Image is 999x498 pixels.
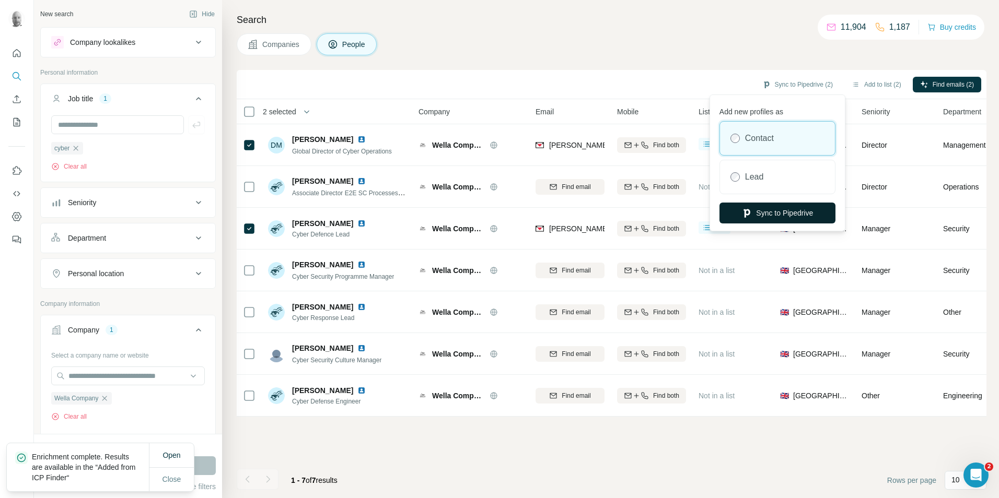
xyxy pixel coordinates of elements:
button: Find email [536,388,605,404]
span: Security [943,349,970,359]
button: Feedback [8,230,25,249]
div: Job title [68,93,93,104]
span: [PERSON_NAME] [292,176,353,186]
span: 🇬🇧 [780,307,789,317]
span: Find email [562,391,590,400]
button: Find email [536,263,605,278]
button: Find emails (2) [913,77,981,92]
span: [PERSON_NAME][EMAIL_ADDRESS][PERSON_NAME][DOMAIN_NAME] [549,224,794,233]
span: Engineering [943,390,982,401]
span: Manager [862,224,890,233]
div: 1 [99,94,111,103]
span: Cyber Security Programme Manager [292,273,394,280]
span: Rows per page [887,475,936,485]
span: 1 - 7 [291,476,306,484]
div: New search [40,9,73,19]
img: Logo of Wella Company [419,183,427,191]
span: Find both [653,224,679,233]
button: Find both [617,263,686,278]
span: Manager [862,266,890,275]
span: Wella Company [432,349,484,359]
button: Add to list (2) [844,77,909,92]
span: Open [162,451,180,459]
span: Wella Company [432,182,484,192]
span: [PERSON_NAME] [292,218,353,229]
button: Clear all [51,412,87,421]
span: results [291,476,338,484]
p: 1,187 [889,21,910,33]
span: Other [943,307,961,317]
div: Select a company name or website [51,347,205,360]
img: Logo of Wella Company [419,350,427,358]
div: Seniority [68,197,96,208]
button: Enrich CSV [8,90,25,109]
div: Department [68,233,106,243]
p: Add new profiles as [719,102,835,117]
span: Company [419,106,450,117]
img: Logo of Wella Company [419,224,427,233]
img: LinkedIn logo [357,135,366,144]
span: Wella Company [432,265,484,276]
div: DM [268,137,285,153]
span: [GEOGRAPHIC_DATA] [793,390,849,401]
span: of [306,476,312,484]
img: Avatar [268,346,285,362]
span: Find both [653,307,679,317]
span: Wella Company [54,394,98,403]
img: LinkedIn logo [357,177,366,185]
span: Director [862,183,887,191]
img: provider findymail logo [536,223,544,234]
p: 11,904 [841,21,866,33]
button: Open [155,446,188,465]
span: Find emails (2) [933,80,974,89]
img: Avatar [8,10,25,27]
button: Find both [617,346,686,362]
span: Operations [943,182,979,192]
button: Search [8,67,25,86]
button: Find email [536,179,605,195]
span: [GEOGRAPHIC_DATA] [793,349,849,359]
span: Department [943,106,981,117]
span: 2 selected [263,106,296,117]
button: Dashboard [8,207,25,226]
p: Enrichment complete. Results are available in the “Added from ICP Finder“ [32,452,149,483]
button: Find both [617,388,686,404]
span: Cyber Security Culture Manager [292,357,381,364]
button: Use Surfe on LinkedIn [8,161,25,180]
span: [PERSON_NAME] [292,259,353,270]
p: Personal information [40,68,216,77]
span: Associate Director E2E SC Processes / Logistics / Site Service / IT / Cybersecurity [292,188,520,197]
iframe: Intercom live chat [963,463,989,488]
div: Personal location [68,268,124,279]
span: [PERSON_NAME] [292,343,353,353]
span: Lists [699,106,714,117]
span: Wella Company [432,223,484,234]
img: LinkedIn logo [357,303,366,311]
span: Find both [653,266,679,275]
span: 7 [312,476,316,484]
button: Sync to Pipedrive [719,203,835,223]
button: Find both [617,221,686,236]
span: Mobile [617,106,638,117]
span: Find both [653,391,679,400]
img: Avatar [268,387,285,404]
span: Wella Company [432,390,484,401]
button: Find both [617,137,686,153]
div: 1981 search results remaining [86,441,170,450]
span: Cyber Response Lead [292,313,370,323]
button: Use Surfe API [8,184,25,203]
span: Close [162,474,181,484]
button: Clear all [51,162,87,171]
span: Security [943,265,970,276]
img: Logo of Wella Company [419,308,427,316]
span: Manager [862,350,890,358]
span: cyber [54,144,69,153]
button: Find email [536,304,605,320]
span: [PERSON_NAME][EMAIL_ADDRESS][DOMAIN_NAME] [549,141,733,149]
span: Not in a list [699,266,735,275]
span: 🇬🇧 [780,265,789,276]
span: [GEOGRAPHIC_DATA] [793,307,849,317]
span: Wella Company [432,140,484,150]
img: Avatar [268,304,285,321]
span: Manager [862,308,890,316]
